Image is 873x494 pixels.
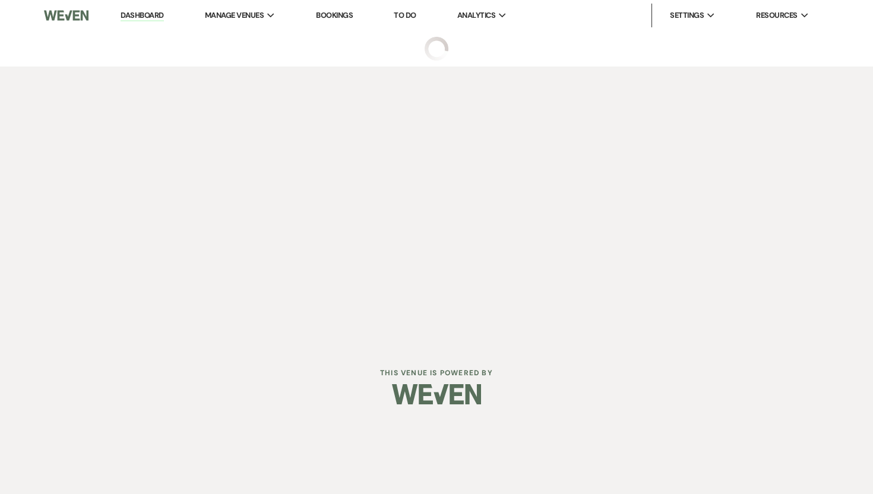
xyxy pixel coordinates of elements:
a: To Do [394,10,416,20]
img: Weven Logo [392,373,481,415]
span: Settings [670,9,704,21]
span: Manage Venues [205,9,264,21]
a: Dashboard [121,10,163,21]
span: Resources [756,9,797,21]
span: Analytics [457,9,495,21]
img: Weven Logo [44,3,88,28]
a: Bookings [316,10,353,20]
img: loading spinner [425,37,448,61]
